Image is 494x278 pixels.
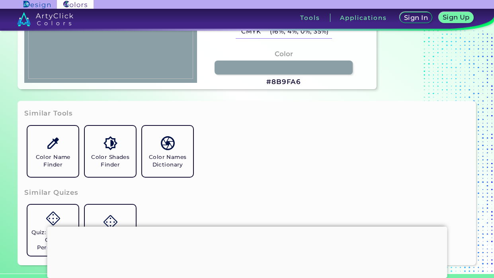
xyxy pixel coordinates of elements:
h3: Similar Tools [24,109,73,118]
a: Color Shades Finder [82,123,139,180]
img: ArtyClick Design logo [23,1,50,8]
a: Color Name Finder [24,123,82,180]
h5: Color Name Finder [31,153,75,168]
a: Color Memory Game [82,202,139,259]
h3: Tools [300,15,320,21]
a: Sign In [401,13,431,23]
a: Color Names Dictionary [139,123,196,180]
iframe: Advertisement [47,227,447,276]
a: Quiz: Test Your Color Perception [24,202,82,259]
img: icon_game.svg [46,211,60,225]
img: icon_color_names_dictionary.svg [161,136,175,150]
h4: Color [275,48,293,60]
h5: Color Shades Finder [88,153,133,168]
img: icon_game.svg [103,215,117,229]
a: Sign Up [440,13,472,23]
h3: Similar Quizes [24,188,78,198]
img: logo_artyclick_colors_white.svg [17,12,73,26]
h5: Sign Up [444,14,469,20]
h3: #8B9FA6 [266,77,301,87]
h5: Color Names Dictionary [145,153,190,168]
h5: Sign In [405,15,427,21]
h5: Quiz: Test Your Color Perception [31,229,75,251]
img: icon_color_shades.svg [103,136,117,150]
h3: Applications [340,15,387,21]
img: icon_color_name_finder.svg [46,136,60,150]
